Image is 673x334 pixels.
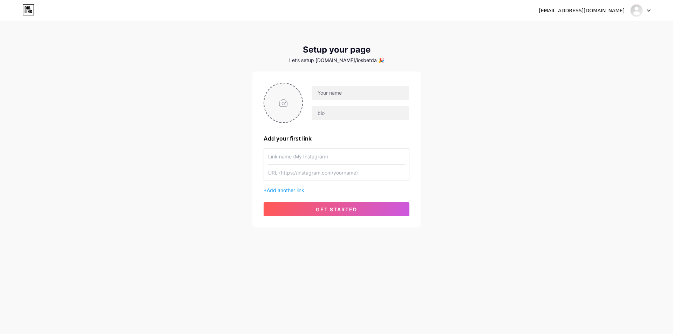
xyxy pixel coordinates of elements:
div: Add your first link [264,134,409,143]
input: URL (https://instagram.com/yourname) [268,165,405,180]
div: + [264,186,409,194]
img: iosbet daftar [630,4,643,17]
span: Add another link [267,187,304,193]
div: [EMAIL_ADDRESS][DOMAIN_NAME] [539,7,625,14]
input: bio [312,106,409,120]
input: Link name (My Instagram) [268,149,405,164]
div: Let’s setup [DOMAIN_NAME]/iosbetda 🎉 [252,57,421,63]
span: get started [316,206,357,212]
div: Setup your page [252,45,421,55]
input: Your name [312,86,409,100]
button: get started [264,202,409,216]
